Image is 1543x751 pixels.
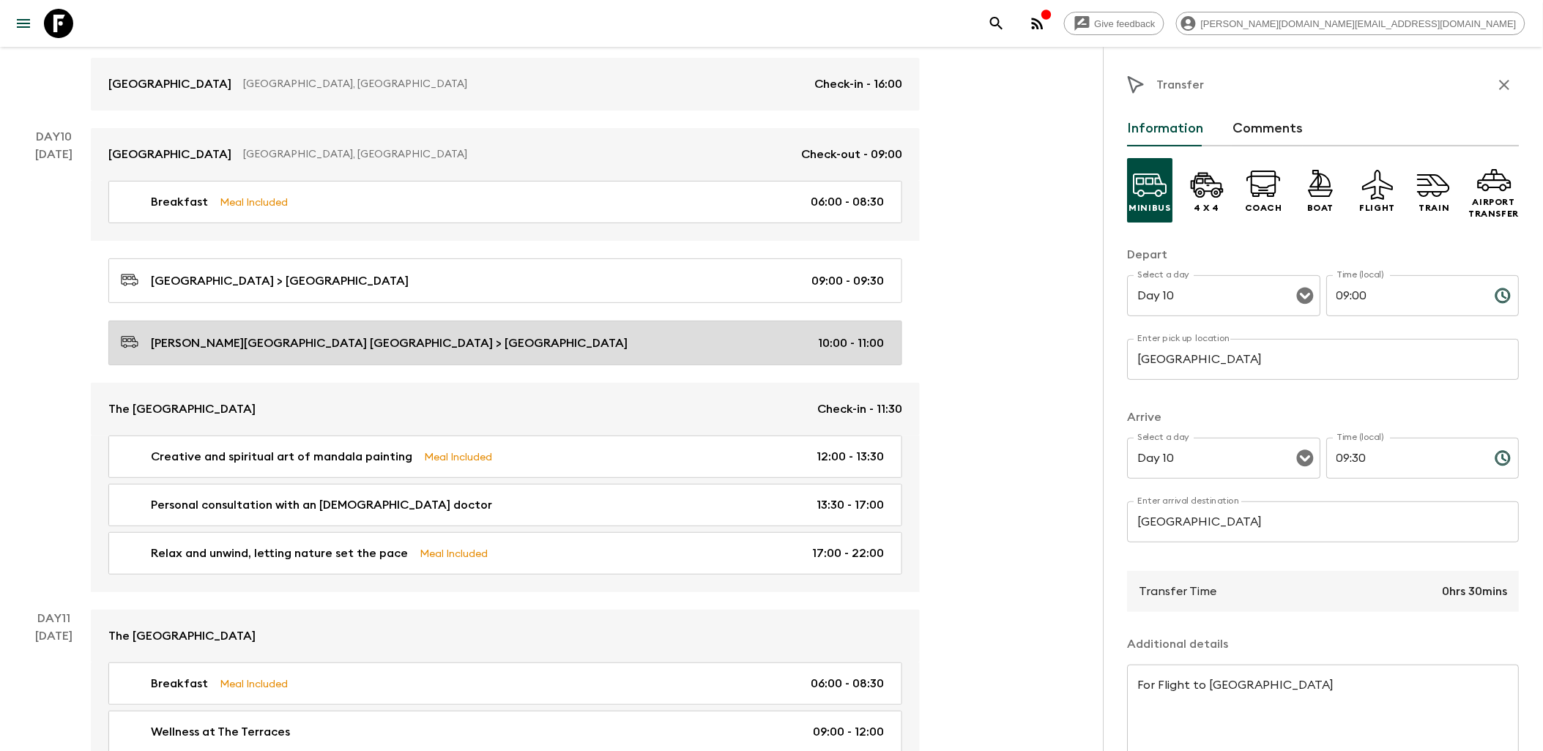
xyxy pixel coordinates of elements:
[1337,431,1385,444] label: Time (local)
[811,193,884,211] p: 06:00 - 08:30
[1489,281,1518,310] button: Choose time, selected time is 9:00 AM
[1176,12,1525,35] div: [PERSON_NAME][DOMAIN_NAME][EMAIL_ADDRESS][DOMAIN_NAME]
[1129,202,1171,214] p: Minibus
[1360,202,1396,214] p: Flight
[151,496,492,514] p: Personal consultation with an [DEMOGRAPHIC_DATA] doctor
[1469,196,1520,220] p: Airport Transfer
[1128,635,1520,653] p: Additional details
[108,662,902,705] a: BreakfastMeal Included06:00 - 08:30
[1489,444,1518,473] button: Choose time, selected time is 9:30 AM
[18,610,91,627] p: Day 11
[151,545,408,562] p: Relax and unwind, letting nature set the pace
[151,675,208,692] p: Breakfast
[9,9,38,38] button: menu
[151,193,208,211] p: Breakfast
[1295,285,1316,306] button: Open
[108,627,256,645] p: The [GEOGRAPHIC_DATA]
[1327,275,1484,316] input: hh:mm
[1138,332,1231,345] label: Enter pick up location
[108,146,231,163] p: [GEOGRAPHIC_DATA]
[811,272,884,290] p: 09:00 - 09:30
[1139,583,1217,600] p: Transfer Time
[1128,111,1204,146] button: Information
[243,77,803,91] p: [GEOGRAPHIC_DATA], [GEOGRAPHIC_DATA]
[220,676,288,692] p: Meal Included
[420,545,488,561] p: Meal Included
[18,128,91,146] p: Day 10
[1087,18,1164,29] span: Give feedback
[151,335,628,352] p: [PERSON_NAME][GEOGRAPHIC_DATA] [GEOGRAPHIC_DATA] > [GEOGRAPHIC_DATA]
[108,181,902,223] a: BreakfastMeal Included06:00 - 08:30
[108,400,256,418] p: The [GEOGRAPHIC_DATA]
[813,723,884,741] p: 09:00 - 12:00
[36,146,73,592] div: [DATE]
[91,383,920,436] a: The [GEOGRAPHIC_DATA]Check-in - 11:30
[811,675,884,692] p: 06:00 - 08:30
[108,321,902,365] a: [PERSON_NAME][GEOGRAPHIC_DATA] [GEOGRAPHIC_DATA] > [GEOGRAPHIC_DATA]10:00 - 11:00
[1419,202,1450,214] p: Train
[1337,269,1385,281] label: Time (local)
[1295,448,1316,468] button: Open
[1443,583,1508,600] p: 0hrs 30mins
[91,128,920,181] a: [GEOGRAPHIC_DATA][GEOGRAPHIC_DATA], [GEOGRAPHIC_DATA]Check-out - 09:00
[1327,438,1484,479] input: hh:mm
[108,436,902,478] a: Creative and spiritual art of mandala paintingMeal Included12:00 - 13:30
[818,335,884,352] p: 10:00 - 11:00
[108,532,902,575] a: Relax and unwind, letting nature set the paceMeal Included17:00 - 22:00
[424,449,492,465] p: Meal Included
[1138,495,1241,507] label: Enter arrival destination
[108,75,231,93] p: [GEOGRAPHIC_DATA]
[817,448,884,466] p: 12:00 - 13:30
[814,75,902,93] p: Check-in - 16:00
[1308,202,1334,214] p: Boat
[151,272,409,290] p: [GEOGRAPHIC_DATA] > [GEOGRAPHIC_DATA]
[1233,111,1304,146] button: Comments
[1246,202,1283,214] p: Coach
[817,400,902,418] p: Check-in - 11:30
[243,147,789,162] p: [GEOGRAPHIC_DATA], [GEOGRAPHIC_DATA]
[1128,408,1520,426] p: Arrive
[982,9,1011,38] button: search adventures
[91,58,920,111] a: [GEOGRAPHIC_DATA][GEOGRAPHIC_DATA], [GEOGRAPHIC_DATA]Check-in - 16:00
[1138,431,1190,444] label: Select a day
[91,610,920,662] a: The [GEOGRAPHIC_DATA]
[812,545,884,562] p: 17:00 - 22:00
[1157,76,1205,94] p: Transfer
[817,496,884,514] p: 13:30 - 17:00
[151,723,290,741] p: Wellness at The Terraces
[1128,246,1520,264] p: Depart
[801,146,902,163] p: Check-out - 09:00
[220,194,288,210] p: Meal Included
[1138,269,1190,281] label: Select a day
[108,484,902,526] a: Personal consultation with an [DEMOGRAPHIC_DATA] doctor13:30 - 17:00
[108,258,902,303] a: [GEOGRAPHIC_DATA] > [GEOGRAPHIC_DATA]09:00 - 09:30
[1064,12,1164,35] a: Give feedback
[1193,18,1525,29] span: [PERSON_NAME][DOMAIN_NAME][EMAIL_ADDRESS][DOMAIN_NAME]
[1194,202,1220,214] p: 4 x 4
[151,448,412,466] p: Creative and spiritual art of mandala painting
